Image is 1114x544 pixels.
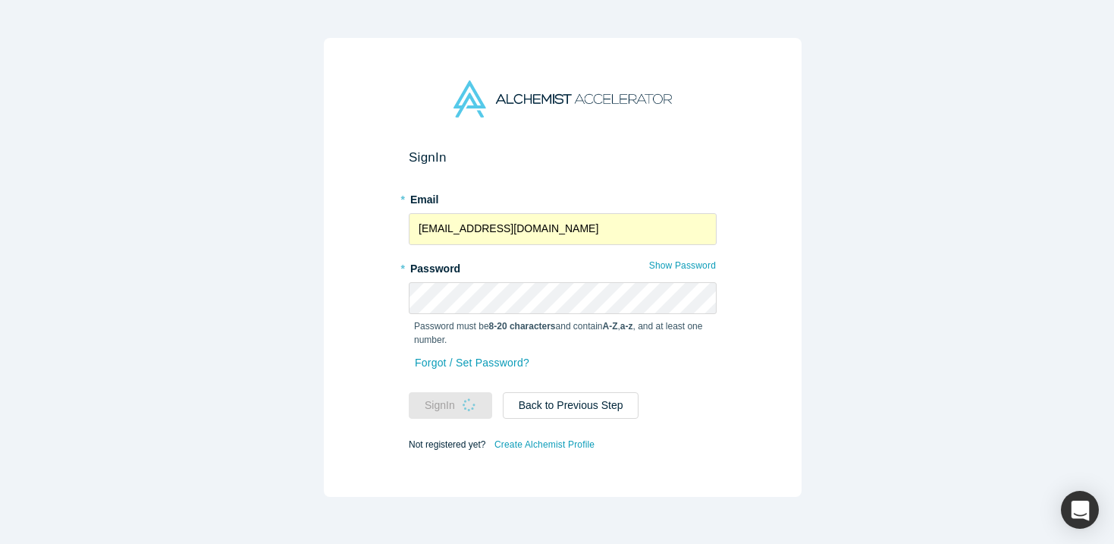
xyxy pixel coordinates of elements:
[494,435,595,454] a: Create Alchemist Profile
[409,256,717,277] label: Password
[453,80,672,118] img: Alchemist Accelerator Logo
[409,149,717,165] h2: Sign In
[603,321,618,332] strong: A-Z
[409,187,717,208] label: Email
[409,392,492,419] button: SignIn
[414,319,711,347] p: Password must be and contain , , and at least one number.
[503,392,639,419] button: Back to Previous Step
[648,256,717,275] button: Show Password
[489,321,556,332] strong: 8-20 characters
[620,321,633,332] strong: a-z
[409,439,485,449] span: Not registered yet?
[414,350,530,376] a: Forgot / Set Password?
